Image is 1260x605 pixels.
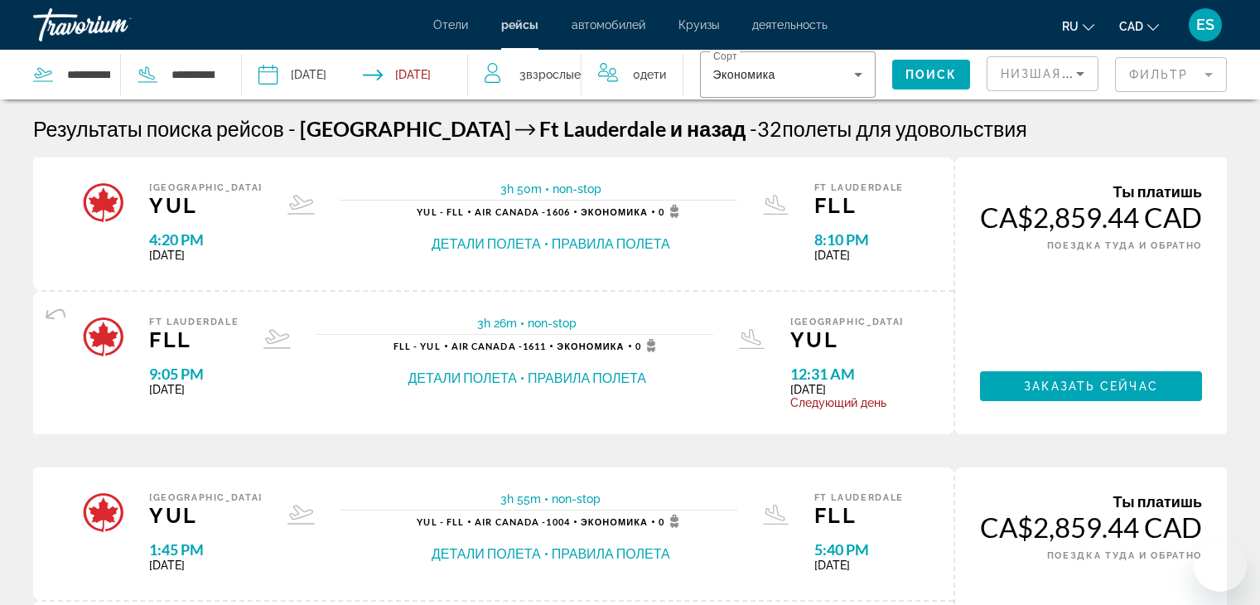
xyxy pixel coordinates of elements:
span: 1606 [475,206,570,217]
span: и назад [670,116,746,141]
div: CA$2,859.44 CAD [980,511,1202,544]
span: 4:20 PM [149,230,263,249]
a: деятельность [752,18,828,31]
span: [DATE] [814,559,904,572]
mat-select: Sort by [1001,64,1084,84]
span: Следующий день [790,396,904,409]
span: Дети [640,68,666,81]
span: CAD [1119,20,1143,33]
span: Экономика [713,68,775,81]
span: YUL - FLL [417,516,464,527]
a: автомобилей [572,18,645,31]
span: non-stop [528,317,577,330]
span: 3h 55m [500,492,541,506]
span: [DATE] [814,249,904,262]
span: YUL [149,193,263,218]
span: 3h 50m [500,182,542,196]
span: Air Canada - [451,341,523,351]
span: Заказать сейчас [1024,380,1158,393]
span: YUL - FLL [417,206,464,217]
button: Travelers: 3 adults, 0 children [468,50,683,99]
span: 32 [750,116,782,141]
span: 3h 26m [477,317,517,330]
button: Правила полета [552,235,670,253]
span: 1004 [475,516,570,527]
button: Filter [1115,56,1227,93]
span: [DATE] [149,383,239,396]
iframe: Button to launch messaging window [1194,539,1247,592]
mat-label: Сорт [713,51,737,62]
button: Детали полета [408,369,517,387]
span: 0 [633,63,666,86]
div: Ты платишь [980,182,1202,201]
span: 1611 [451,341,547,351]
span: Air Canada - [475,516,546,527]
span: 5:40 PM [814,540,904,559]
a: Travorium [33,3,199,46]
span: [DATE] [149,559,263,572]
span: Экономика [557,341,624,351]
span: FLL [814,503,904,528]
span: 3 [519,63,581,86]
button: Поиск [892,60,971,90]
span: - [288,116,296,141]
span: [DATE] [149,249,263,262]
span: 1:45 PM [149,540,263,559]
span: 9:05 PM [149,365,239,383]
span: Взрослые [526,68,581,81]
span: YUL [790,327,904,352]
span: YUL [149,503,263,528]
button: Change language [1062,14,1094,38]
button: Return date: Jan 11, 2026 [363,50,431,99]
button: Depart date: Jan 2, 2026 [258,50,326,99]
span: [GEOGRAPHIC_DATA] [149,182,263,193]
span: non-stop [553,182,601,196]
span: 0 [659,515,684,528]
span: Air Canada - [475,206,546,217]
button: Заказать сейчас [980,371,1202,401]
span: [DATE] [790,383,904,396]
span: 0 [635,339,661,352]
span: ПОЕЗДКА ТУДА И ОБРАТНО [1047,550,1202,561]
button: Детали полета [432,235,541,253]
span: - [750,116,757,141]
span: 12:31 AM [790,365,904,383]
button: User Menu [1184,7,1227,42]
span: FLL - YUL [393,341,441,351]
span: [GEOGRAPHIC_DATA] [300,116,511,141]
span: ru [1062,20,1079,33]
a: Круизы [678,18,719,31]
button: Детали полета [432,544,541,563]
div: Ты платишь [980,492,1202,511]
span: Экономика [581,516,648,527]
button: Change currency [1119,14,1159,38]
a: Отели [433,18,468,31]
span: Ft Lauderdale [814,182,904,193]
button: Правила полета [552,544,670,563]
span: 0 [659,205,684,218]
div: CA$2,859.44 CAD [980,201,1202,234]
span: FLL [814,193,904,218]
span: FLL [149,327,239,352]
h1: Результаты поиска рейсов [33,116,284,141]
span: [GEOGRAPHIC_DATA] [149,492,263,503]
span: Ft Lauderdale [149,317,239,327]
span: полеты для удовольствия [782,116,1027,141]
span: 8:10 PM [814,230,904,249]
span: [GEOGRAPHIC_DATA] [790,317,904,327]
span: ES [1196,17,1214,33]
button: Правила полета [528,369,646,387]
span: non-stop [552,492,601,506]
span: Ft Lauderdale [814,492,904,503]
span: Экономика [581,206,648,217]
span: ПОЕЗДКА ТУДА И ОБРАТНО [1047,240,1202,251]
a: рейсы [501,18,538,31]
span: Ft Lauderdale [539,116,666,141]
span: Поиск [905,68,958,81]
